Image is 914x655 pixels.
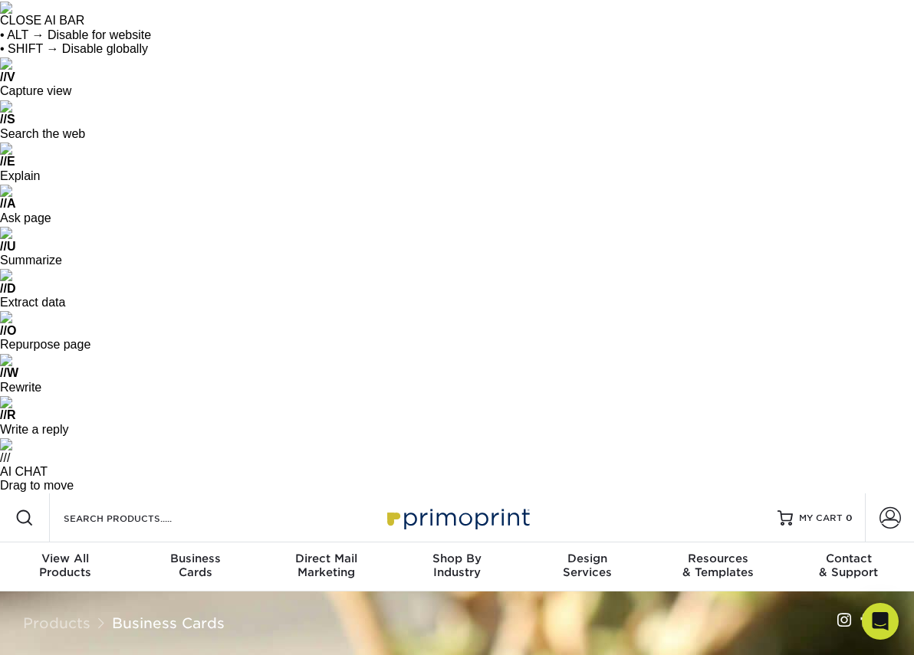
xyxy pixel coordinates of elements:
[261,542,392,591] a: Direct MailMarketing
[522,552,653,565] span: Design
[130,552,261,565] span: Business
[846,512,853,522] span: 0
[380,501,534,534] img: Primoprint
[784,552,914,565] span: Contact
[392,542,522,591] a: Shop ByIndustry
[862,603,899,640] div: Open Intercom Messenger
[261,552,392,579] div: Marketing
[799,511,843,524] span: MY CART
[522,542,653,591] a: DesignServices
[778,493,853,542] a: MY CART 0
[784,542,914,591] a: Contact& Support
[784,552,914,579] div: & Support
[653,552,783,565] span: Resources
[522,552,653,579] div: Services
[23,614,90,631] a: Products
[653,552,783,579] div: & Templates
[392,552,522,565] span: Shop By
[392,552,522,579] div: Industry
[130,542,261,591] a: BusinessCards
[261,552,392,565] span: Direct Mail
[112,614,225,631] a: Business Cards
[130,552,261,579] div: Cards
[62,509,212,527] input: SEARCH PRODUCTS.....
[653,542,783,591] a: Resources& Templates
